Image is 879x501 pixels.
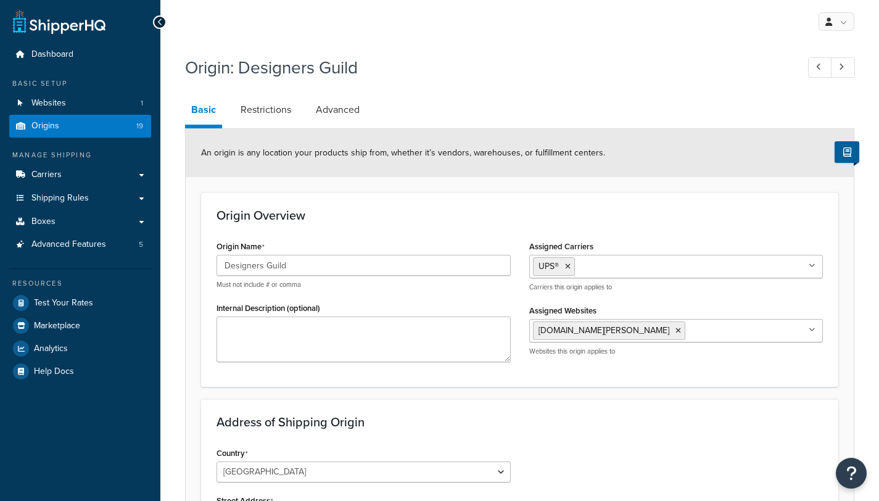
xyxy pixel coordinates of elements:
[217,280,511,289] p: Must not include # or comma
[9,78,151,89] div: Basic Setup
[9,233,151,256] li: Advanced Features
[808,57,832,78] a: Previous Record
[34,366,74,377] span: Help Docs
[34,344,68,354] span: Analytics
[185,56,785,80] h1: Origin: Designers Guild
[831,57,855,78] a: Next Record
[9,164,151,186] a: Carriers
[9,92,151,115] a: Websites1
[9,360,151,383] a: Help Docs
[9,292,151,314] a: Test Your Rates
[34,321,80,331] span: Marketplace
[9,115,151,138] li: Origins
[31,170,62,180] span: Carriers
[31,98,66,109] span: Websites
[9,92,151,115] li: Websites
[217,242,265,252] label: Origin Name
[217,449,248,458] label: Country
[9,187,151,210] a: Shipping Rules
[9,210,151,233] a: Boxes
[835,141,859,163] button: Show Help Docs
[31,193,89,204] span: Shipping Rules
[31,49,73,60] span: Dashboard
[310,95,366,125] a: Advanced
[217,415,823,429] h3: Address of Shipping Origin
[141,98,143,109] span: 1
[9,115,151,138] a: Origins19
[836,458,867,489] button: Open Resource Center
[529,306,596,315] label: Assigned Websites
[139,239,143,250] span: 5
[201,146,605,159] span: An origin is any location your products ship from, whether it’s vendors, warehouses, or fulfillme...
[31,217,56,227] span: Boxes
[529,347,823,356] p: Websites this origin applies to
[217,304,320,313] label: Internal Description (optional)
[539,260,559,273] span: UPS®
[185,95,222,128] a: Basic
[31,239,106,250] span: Advanced Features
[9,43,151,66] a: Dashboard
[9,233,151,256] a: Advanced Features5
[9,278,151,289] div: Resources
[529,242,593,251] label: Assigned Carriers
[234,95,297,125] a: Restrictions
[529,283,823,292] p: Carriers this origin applies to
[9,150,151,160] div: Manage Shipping
[9,315,151,337] a: Marketplace
[31,121,59,131] span: Origins
[539,324,669,337] span: [DOMAIN_NAME][PERSON_NAME]
[217,209,823,222] h3: Origin Overview
[9,337,151,360] a: Analytics
[136,121,143,131] span: 19
[34,298,93,308] span: Test Your Rates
